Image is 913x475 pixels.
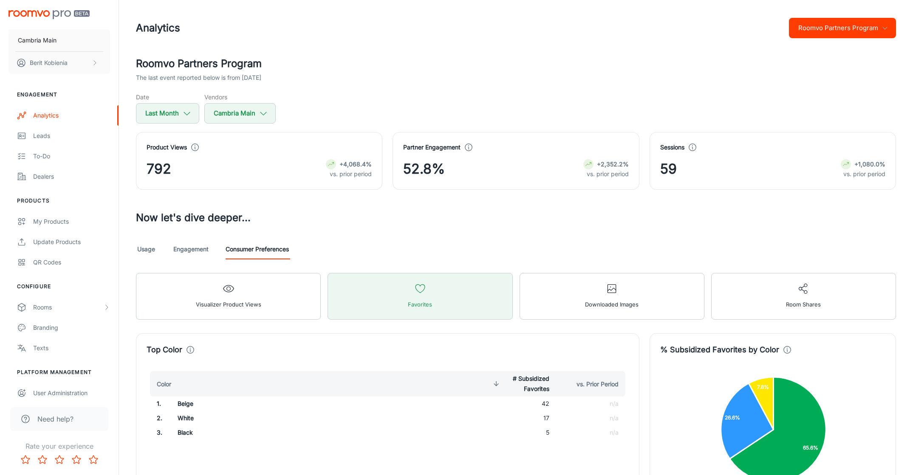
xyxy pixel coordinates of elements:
[854,160,885,168] strong: +1,080.0%
[171,411,388,425] td: White
[147,411,171,425] td: 2 .
[33,258,110,267] div: QR Codes
[18,36,57,45] p: Cambria Main
[789,18,896,38] button: Roomvo Partners Program
[33,303,103,312] div: Rooms
[408,299,432,310] span: Favorites
[7,441,112,451] p: Rate your experience
[171,425,388,440] td: Black
[136,273,321,320] button: Visualizer Product Views
[660,159,677,179] span: 59
[68,451,85,468] button: Rate 4 star
[136,73,261,82] p: The last event reported below is from [DATE]
[171,396,388,411] td: Beige
[484,411,556,425] td: 17
[328,273,512,320] button: Favorites
[33,152,110,161] div: To-do
[17,451,34,468] button: Rate 1 star
[583,169,629,179] p: vs. prior period
[660,344,779,356] h4: % Subsidized Favorites by Color
[136,210,896,225] h3: Now let's dive deeper...
[196,299,261,310] span: Visualizer Product Views
[8,52,110,74] button: Berit Kobienia
[33,388,110,398] div: User Administration
[610,429,619,436] span: n/a
[204,103,276,124] button: Cambria Main
[136,56,896,71] h2: Roomvo Partners Program
[610,400,619,407] span: n/a
[33,217,110,226] div: My Products
[157,379,182,389] span: Color
[204,93,276,101] h5: Vendors
[711,273,896,320] button: Room Shares
[147,396,171,411] td: 1 .
[147,143,187,152] h4: Product Views
[136,93,199,101] h5: Date
[33,237,110,247] div: Update Products
[585,299,639,310] span: Downloaded Images
[841,169,885,179] p: vs. prior period
[33,172,110,181] div: Dealers
[173,239,209,259] a: Engagement
[597,160,629,168] strong: +2,352.2%
[403,143,461,152] h4: Partner Engagement
[339,160,372,168] strong: +4,068.4%
[660,143,684,152] h4: Sessions
[565,379,619,389] span: vs. Prior Period
[147,344,182,356] h4: Top Color
[33,131,110,141] div: Leads
[33,323,110,332] div: Branding
[403,159,445,179] span: 52.8%
[34,451,51,468] button: Rate 2 star
[491,374,549,394] span: # Subsidized Favorites
[520,273,704,320] button: Downloaded Images
[37,414,73,424] span: Need help?
[8,29,110,51] button: Cambria Main
[484,396,556,411] td: 42
[85,451,102,468] button: Rate 5 star
[326,169,372,179] p: vs. prior period
[610,414,619,422] span: n/a
[136,103,199,124] button: Last Month
[51,451,68,468] button: Rate 3 star
[136,20,180,36] h1: Analytics
[147,159,171,179] span: 792
[147,425,171,440] td: 3 .
[33,343,110,353] div: Texts
[136,239,156,259] a: Usage
[33,111,110,120] div: Analytics
[226,239,289,259] a: Consumer Preferences
[8,10,90,19] img: Roomvo PRO Beta
[786,299,821,310] span: Room Shares
[30,58,68,67] p: Berit Kobienia
[484,425,556,440] td: 5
